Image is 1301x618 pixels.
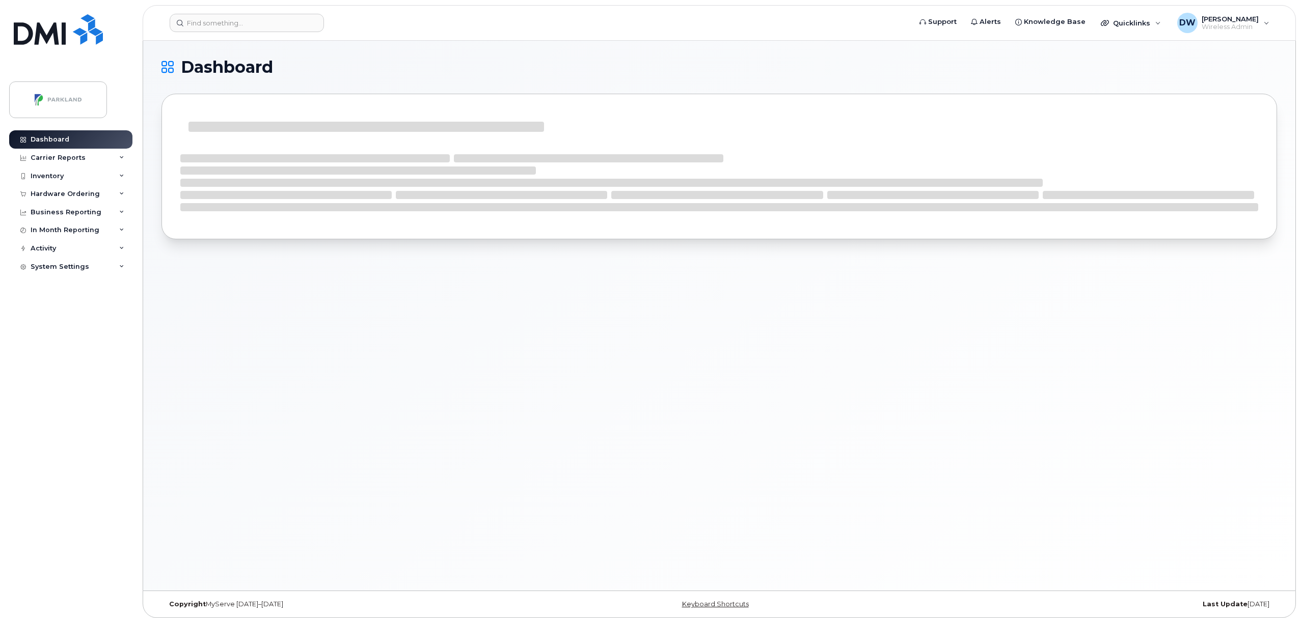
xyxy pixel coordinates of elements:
span: Dashboard [181,60,273,75]
div: MyServe [DATE]–[DATE] [161,600,533,608]
strong: Last Update [1203,600,1248,608]
strong: Copyright [169,600,206,608]
div: [DATE] [905,600,1277,608]
a: Keyboard Shortcuts [682,600,749,608]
